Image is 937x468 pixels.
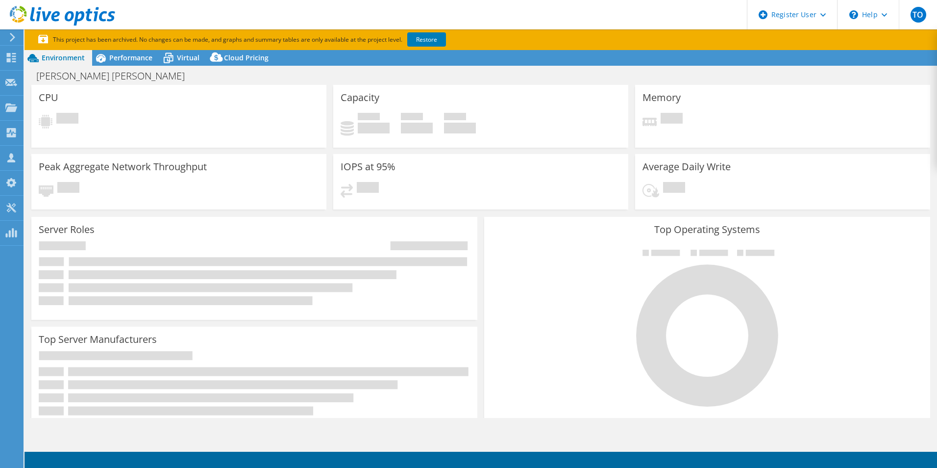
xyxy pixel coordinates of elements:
span: Pending [57,182,79,195]
h3: Memory [642,92,681,103]
span: Free [401,113,423,123]
span: Pending [56,113,78,126]
span: Pending [357,182,379,195]
h3: Top Server Manufacturers [39,334,157,345]
h3: Top Operating Systems [492,224,923,235]
span: Performance [109,53,152,62]
span: Pending [663,182,685,195]
span: Pending [661,113,683,126]
span: Total [444,113,466,123]
h1: [PERSON_NAME] [PERSON_NAME] [32,71,200,81]
h3: Capacity [341,92,379,103]
span: TO [911,7,926,23]
p: This project has been archived. No changes can be made, and graphs and summary tables are only av... [38,34,518,45]
span: Cloud Pricing [224,53,269,62]
h3: Server Roles [39,224,95,235]
span: Used [358,113,380,123]
span: Environment [42,53,85,62]
h3: IOPS at 95% [341,161,395,172]
h4: 0 GiB [444,123,476,133]
svg: \n [849,10,858,19]
h4: 0 GiB [358,123,390,133]
h3: Average Daily Write [642,161,731,172]
span: Virtual [177,53,199,62]
h3: Peak Aggregate Network Throughput [39,161,207,172]
h4: 0 GiB [401,123,433,133]
h3: CPU [39,92,58,103]
a: Restore [407,32,446,47]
